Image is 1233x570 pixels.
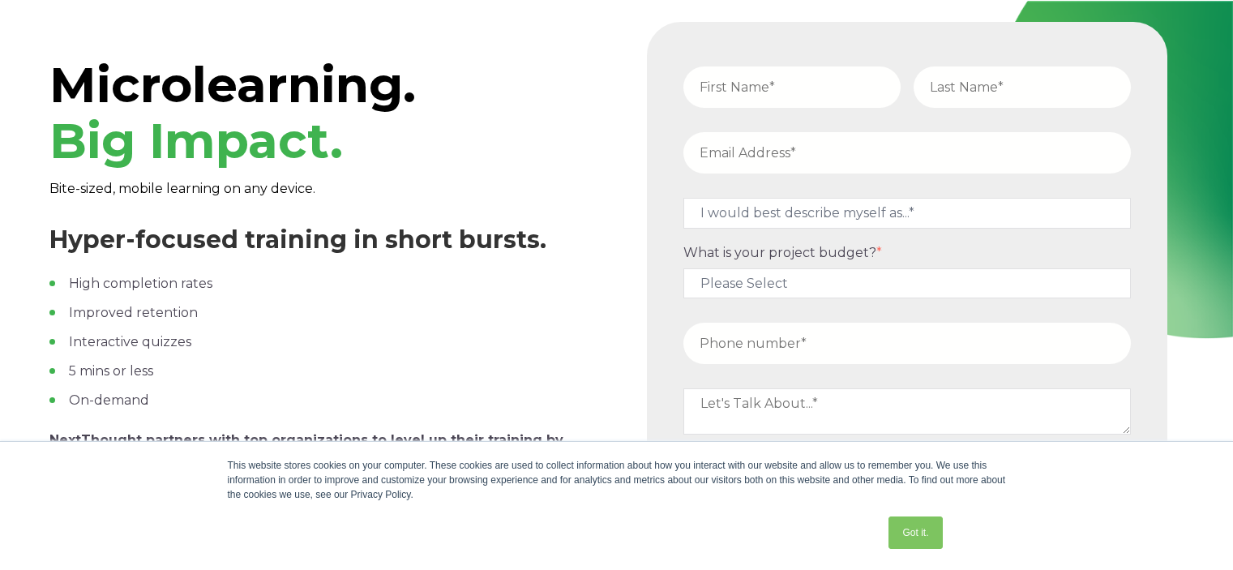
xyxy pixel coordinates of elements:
[683,323,1131,364] input: Phone number*
[683,66,901,108] input: First Name*
[69,305,198,320] span: Improved retention
[888,516,942,549] a: Got it.
[49,111,343,170] span: Big Impact.
[69,276,212,291] span: High completion rates
[228,458,1006,502] div: This website stores cookies on your computer. These cookies are used to collect information about...
[49,225,602,255] h3: Hyper-focused training in short bursts.
[683,132,1131,174] input: Email Address*
[49,430,602,472] p: NextThought partners with top organizations to level up their training by offering custom microle...
[914,66,1131,108] input: Last Name*
[69,334,191,349] span: Interactive quizzes
[69,363,153,379] span: 5 mins or less
[69,392,149,408] span: On-demand
[683,245,876,260] span: What is your project budget?
[49,181,315,196] span: Bite-sized, mobile learning on any device.
[49,55,416,170] span: Microlearning.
